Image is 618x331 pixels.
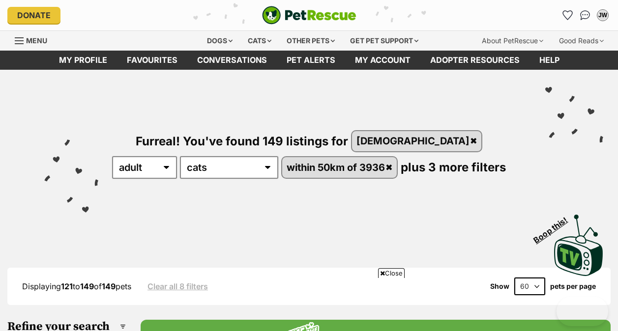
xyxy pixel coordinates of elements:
[187,51,277,70] a: conversations
[580,10,590,20] img: chat-41dd97257d64d25036548639549fe6c8038ab92f7586957e7f3b1b290dea8141.svg
[559,7,575,23] a: Favourites
[401,160,506,174] span: plus 3 more filters
[577,7,593,23] a: Conversations
[530,51,569,70] a: Help
[262,6,356,25] img: logo-cat-932fe2b9b8326f06289b0f2fb663e598f794de774fb13d1741a6617ecf9a85b4.svg
[598,10,608,20] div: JW
[557,297,608,326] iframe: Help Scout Beacon - Open
[136,134,348,148] span: Furreal! You've found 149 listings for
[420,51,530,70] a: Adopter resources
[280,31,342,51] div: Other pets
[15,31,54,49] a: Menu
[554,206,603,277] a: Boop this!
[378,268,405,278] span: Close
[559,7,611,23] ul: Account quick links
[7,7,60,24] a: Donate
[22,281,131,291] span: Displaying to of pets
[532,209,577,245] span: Boop this!
[552,31,611,51] div: Good Reads
[282,157,397,177] a: within 50km of 3936
[343,31,425,51] div: Get pet support
[241,31,278,51] div: Cats
[352,131,482,151] a: [DEMOGRAPHIC_DATA]
[345,51,420,70] a: My account
[554,215,603,276] img: PetRescue TV logo
[595,7,611,23] button: My account
[475,31,550,51] div: About PetRescue
[117,51,187,70] a: Favourites
[71,282,548,326] iframe: Advertisement
[262,6,356,25] a: PetRescue
[49,51,117,70] a: My profile
[61,281,73,291] strong: 121
[277,51,345,70] a: Pet alerts
[550,282,596,290] label: pets per page
[200,31,239,51] div: Dogs
[26,36,47,45] span: Menu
